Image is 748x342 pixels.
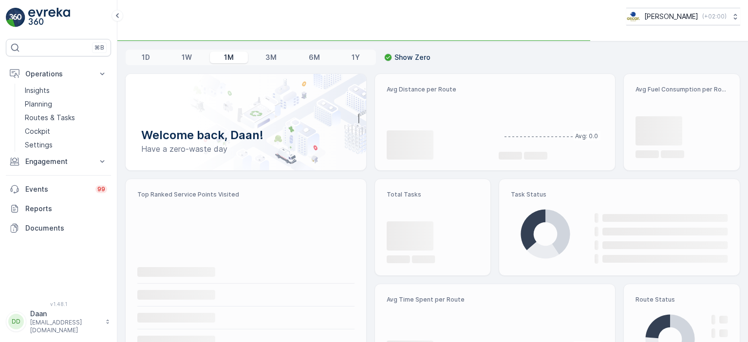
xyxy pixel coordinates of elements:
p: Insights [25,86,50,95]
p: Avg Fuel Consumption per Route [636,86,728,93]
a: Events99 [6,180,111,199]
a: Cockpit [21,125,111,138]
p: Show Zero [394,53,430,62]
p: Events [25,184,90,194]
a: Reports [6,199,111,218]
p: Planning [25,99,52,109]
img: basis-logo_rgb2x.png [626,11,640,22]
button: DDDaan[EMAIL_ADDRESS][DOMAIN_NAME] [6,309,111,334]
p: Routes & Tasks [25,113,75,123]
p: 3M [265,53,277,62]
p: Top Ranked Service Points Visited [137,191,355,198]
p: Have a zero-waste day [141,143,351,155]
a: Insights [21,84,111,97]
img: logo [6,8,25,27]
p: [PERSON_NAME] [644,12,698,21]
span: v 1.48.1 [6,301,111,307]
a: Planning [21,97,111,111]
p: Welcome back, Daan! [141,127,351,143]
a: Documents [6,218,111,238]
p: Documents [25,223,107,233]
p: 1W [182,53,192,62]
p: Engagement [25,157,92,166]
button: [PERSON_NAME](+02:00) [626,8,740,25]
img: logo_light-DOdMpM7g.png [28,8,70,27]
a: Routes & Tasks [21,111,111,125]
p: 1Y [352,53,360,62]
p: [EMAIL_ADDRESS][DOMAIN_NAME] [30,319,100,334]
p: Route Status [636,296,728,304]
p: ⌘B [94,44,104,52]
p: 1M [224,53,234,62]
p: Reports [25,204,107,214]
p: Total Tasks [387,191,479,198]
p: Settings [25,140,53,150]
button: Operations [6,64,111,84]
p: Daan [30,309,100,319]
p: Operations [25,69,92,79]
p: Cockpit [25,126,50,136]
p: 6M [309,53,320,62]
a: Settings [21,138,111,152]
p: Task Status [511,191,728,198]
button: Engagement [6,152,111,171]
div: DD [8,314,24,329]
p: 99 [97,185,105,193]
p: Avg Distance per Route [387,86,491,93]
p: Avg Time Spent per Route [387,296,491,304]
p: ( +02:00 ) [702,13,727,20]
p: 1D [142,53,150,62]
